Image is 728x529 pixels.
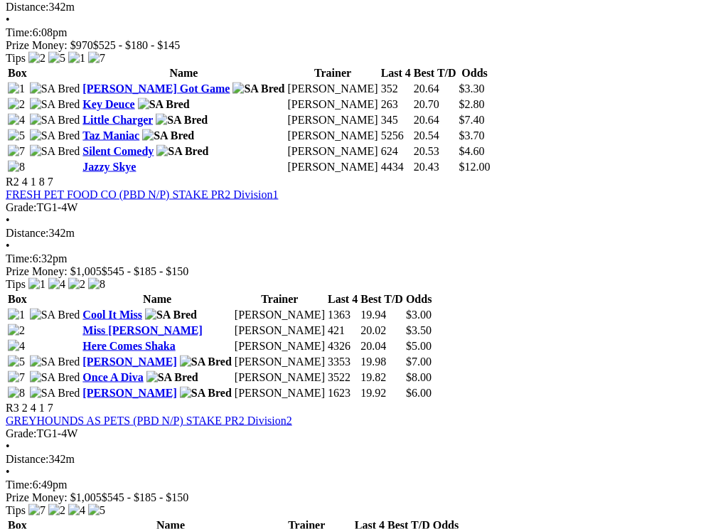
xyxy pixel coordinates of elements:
th: Name [82,66,285,80]
a: [PERSON_NAME] [82,387,176,399]
th: Last 4 [380,66,412,80]
td: [PERSON_NAME] [287,82,379,96]
span: $3.00 [406,309,432,321]
span: R2 [6,176,19,188]
th: Odds [459,66,491,80]
th: Name [82,292,232,306]
a: FRESH PET FOOD CO (PBD N/P) STAKE PR2 Division1 [6,188,278,201]
img: SA Bred [30,309,80,321]
a: GREYHOUNDS AS PETS (PBD N/P) STAKE PR2 Division2 [6,415,292,427]
img: 1 [68,52,85,65]
td: [PERSON_NAME] [234,308,326,322]
span: • [6,214,10,226]
span: • [6,240,10,252]
img: SA Bred [30,129,80,142]
span: $5.00 [406,340,432,352]
td: 20.04 [360,339,404,353]
img: 1 [8,309,25,321]
th: Trainer [234,292,326,306]
td: 20.70 [413,97,457,112]
img: SA Bred [146,371,198,384]
td: 19.94 [360,308,404,322]
div: TG1-4W [6,427,722,440]
a: Taz Maniac [82,129,139,141]
img: 5 [8,356,25,368]
img: 8 [88,278,105,291]
img: SA Bred [232,82,284,95]
img: SA Bred [30,387,80,400]
span: Time: [6,26,33,38]
span: 4 1 8 7 [22,176,53,188]
div: Prize Money: $970 [6,39,722,52]
img: 8 [8,387,25,400]
td: 421 [327,324,358,338]
td: 20.43 [413,160,457,174]
span: Box [8,67,27,79]
span: Time: [6,252,33,264]
img: SA Bred [30,356,80,368]
a: Little Charger [82,114,153,126]
td: 4434 [380,160,412,174]
img: SA Bred [30,114,80,127]
th: Odds [405,292,432,306]
td: 1363 [327,308,358,322]
td: 3522 [327,370,358,385]
td: 19.82 [360,370,404,385]
div: 6:49pm [6,479,722,491]
a: Once A Diva [82,371,143,383]
th: Trainer [287,66,379,80]
td: 20.64 [413,113,457,127]
span: Tips [6,278,26,290]
td: [PERSON_NAME] [287,97,379,112]
td: [PERSON_NAME] [287,144,379,159]
div: Prize Money: $1,005 [6,265,722,278]
a: [PERSON_NAME] Got Game [82,82,230,95]
a: Here Comes Shaka [82,340,175,352]
span: Box [8,293,27,305]
th: Best T/D [360,292,404,306]
img: SA Bred [180,356,232,368]
img: 2 [8,98,25,111]
td: 20.02 [360,324,404,338]
span: $545 - $185 - $150 [102,491,189,503]
img: SA Bred [138,98,190,111]
img: SA Bred [142,129,194,142]
td: [PERSON_NAME] [234,386,326,400]
span: Grade: [6,427,37,439]
img: 2 [68,278,85,291]
span: Tips [6,52,26,64]
img: SA Bred [156,145,208,158]
td: [PERSON_NAME] [234,339,326,353]
td: [PERSON_NAME] [287,160,379,174]
img: 1 [28,278,45,291]
span: $545 - $185 - $150 [102,265,189,277]
div: 342m [6,227,722,240]
a: Key Deuce [82,98,134,110]
img: SA Bred [30,98,80,111]
img: 4 [68,504,85,517]
span: $525 - $180 - $145 [93,39,181,51]
span: $3.70 [459,129,485,141]
img: 5 [48,52,65,65]
td: 352 [380,82,412,96]
span: $4.60 [459,145,485,157]
div: 342m [6,1,722,14]
img: 5 [8,129,25,142]
a: Miss [PERSON_NAME] [82,324,202,336]
span: $6.00 [406,387,432,399]
td: [PERSON_NAME] [234,370,326,385]
th: Best T/D [413,66,457,80]
td: 4326 [327,339,358,353]
img: 7 [28,504,45,517]
span: • [6,440,10,452]
span: $12.00 [459,161,491,173]
span: • [6,466,10,478]
span: R3 [6,402,19,414]
img: 7 [8,371,25,384]
img: SA Bred [180,387,232,400]
img: SA Bred [30,82,80,95]
span: $3.50 [406,324,432,336]
a: Silent Comedy [82,145,154,157]
td: 345 [380,113,412,127]
td: 20.64 [413,82,457,96]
